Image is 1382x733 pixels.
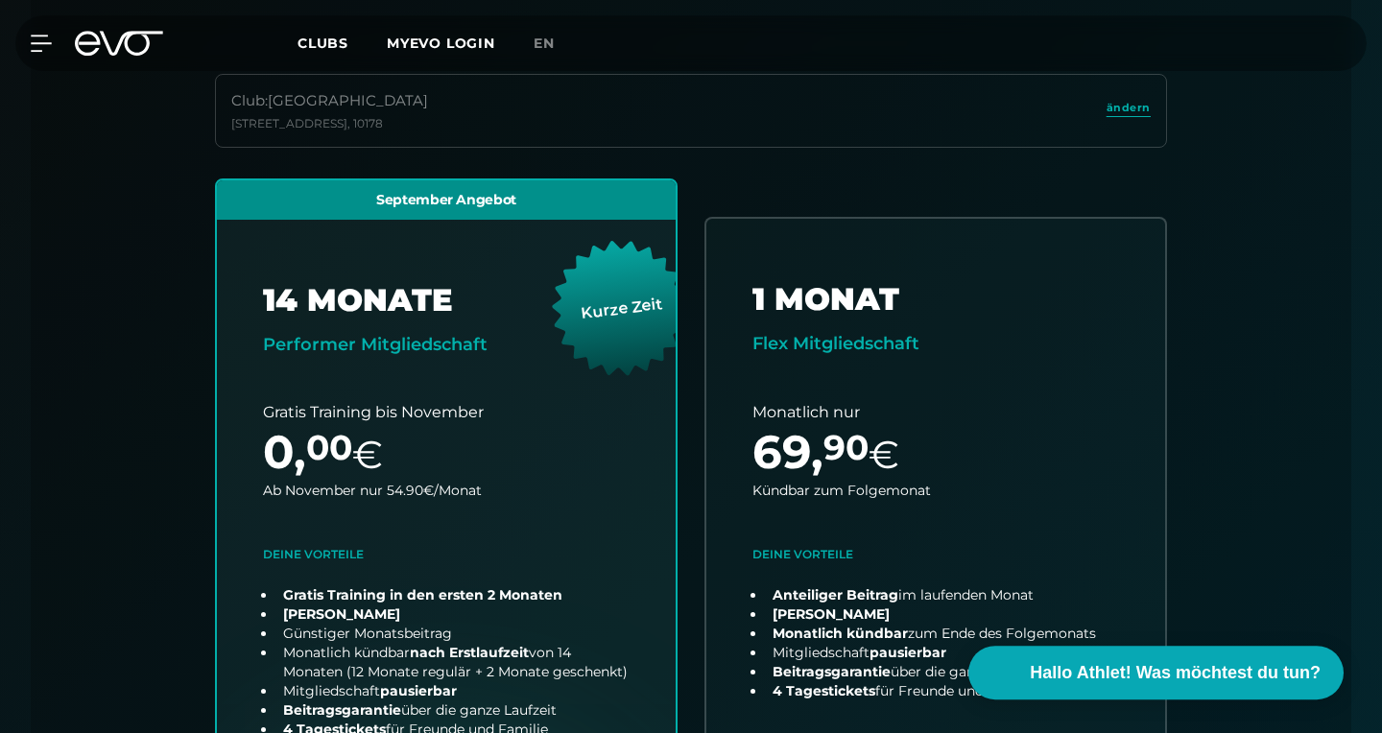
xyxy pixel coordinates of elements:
[1107,100,1151,122] a: ändern
[534,35,555,52] span: en
[534,33,578,55] a: en
[231,116,428,131] div: [STREET_ADDRESS] , 10178
[298,34,387,52] a: Clubs
[1107,100,1151,116] span: ändern
[968,646,1344,699] button: Hallo Athlet! Was möchtest du tun?
[387,35,495,52] a: MYEVO LOGIN
[231,90,428,112] div: Club : [GEOGRAPHIC_DATA]
[298,35,348,52] span: Clubs
[1030,660,1321,686] span: Hallo Athlet! Was möchtest du tun?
